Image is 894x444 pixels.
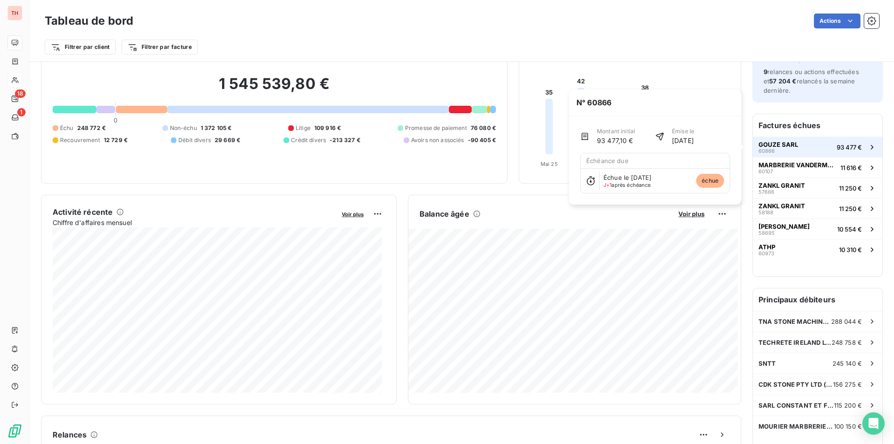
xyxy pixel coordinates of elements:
button: MARBRERIE VANDERMARLIERE6010711 616 € [753,157,882,178]
span: Débit divers [178,136,211,144]
button: Filtrer par client [45,40,116,55]
span: 57686 [759,189,774,195]
span: 1 372 105 € [201,124,232,132]
h6: Principaux débiteurs [753,288,882,311]
span: 115 200 € [834,402,862,409]
span: J+1 [603,182,611,188]
tspan: Mai 25 [541,161,558,167]
span: 58188 [759,210,773,215]
span: échue [696,174,724,188]
span: SARL CONSTANT ET FILS [759,402,834,409]
span: -213 327 € [330,136,360,144]
span: Voir plus [678,210,704,218]
span: 58695 [759,230,775,236]
span: -90 405 € [468,136,496,144]
h6: Balance âgée [420,208,469,219]
button: Voir plus [339,210,366,218]
button: ATHP6097310 310 € [753,239,882,260]
span: Émise le [672,127,694,136]
span: N° 60866 [569,89,619,116]
span: 11 250 € [839,184,862,192]
h2: 1 545 539,80 € [53,75,496,102]
span: 288 044 € [831,318,862,325]
span: MOURIER MARBRERIE GRANITERIE [759,423,834,430]
span: 248 758 € [832,339,862,346]
span: 248 772 € [77,124,106,132]
span: 29 669 € [215,136,240,144]
span: Non-échu [170,124,197,132]
h6: Activité récente [53,206,113,218]
span: 1 [17,108,26,116]
span: 10 554 € [837,225,862,233]
span: Avoirs non associés [411,136,464,144]
span: 9 [764,68,767,75]
span: SNTT [759,360,776,367]
button: Filtrer par facture [122,40,198,55]
span: 11 616 € [840,164,862,171]
span: 11 250 € [839,205,862,212]
button: Voir plus [676,210,707,218]
button: GOUZE SARL6086693 477 € [753,137,882,157]
div: Open Intercom Messenger [862,412,885,435]
span: 109 916 € [314,124,341,132]
span: [PERSON_NAME] [759,223,810,230]
button: ZANKL GRANIT5818811 250 € [753,198,882,219]
span: 0 [114,116,117,124]
span: 93 477,10 € [597,136,635,145]
span: Chiffre d'affaires mensuel [53,218,335,227]
span: TECHRETE IRELAND LTD [759,339,832,346]
div: TH [7,6,22,20]
span: 93 477 € [837,143,862,151]
h3: Tableau de bord [45,13,133,29]
span: 57 204 € [769,77,796,85]
span: TNA STONE MACHINERY INC. [759,318,831,325]
span: Crédit divers [291,136,326,144]
h6: Factures échues [753,114,882,137]
span: ATHP [759,243,775,251]
span: Échue le [DATE] [603,174,651,181]
span: CDK STONE PTY LTD ([GEOGRAPHIC_DATA]) [759,381,833,388]
span: Voir plus [342,211,364,218]
span: 60973 [759,251,774,256]
span: ZANKL GRANIT [759,202,805,210]
span: 60107 [759,169,773,174]
span: 12 729 € [104,136,128,144]
img: Logo LeanPay [7,424,22,438]
span: 10 310 € [839,246,862,253]
span: MARBRERIE VANDERMARLIERE [759,161,837,169]
button: Actions [814,14,860,28]
span: relances ou actions effectuées et relancés la semaine dernière. [764,68,859,94]
span: après échéance [603,182,651,188]
span: ZANKL GRANIT [759,182,805,189]
span: Échéance due [586,157,629,164]
span: [DATE] [672,136,694,145]
span: Recouvrement [60,136,100,144]
span: 245 140 € [833,360,862,367]
span: 60866 [759,148,775,154]
span: Promesse de paiement [405,124,467,132]
span: Échu [60,124,74,132]
span: 76 080 € [471,124,496,132]
span: 156 275 € [833,381,862,388]
span: 100 150 € [834,423,862,430]
span: Montant initial [597,127,635,136]
span: Litige [296,124,311,132]
span: 18 [15,89,26,98]
button: ZANKL GRANIT5768611 250 € [753,178,882,198]
button: [PERSON_NAME]5869510 554 € [753,219,882,239]
span: GOUZE SARL [759,141,798,148]
h6: Relances [53,429,87,440]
